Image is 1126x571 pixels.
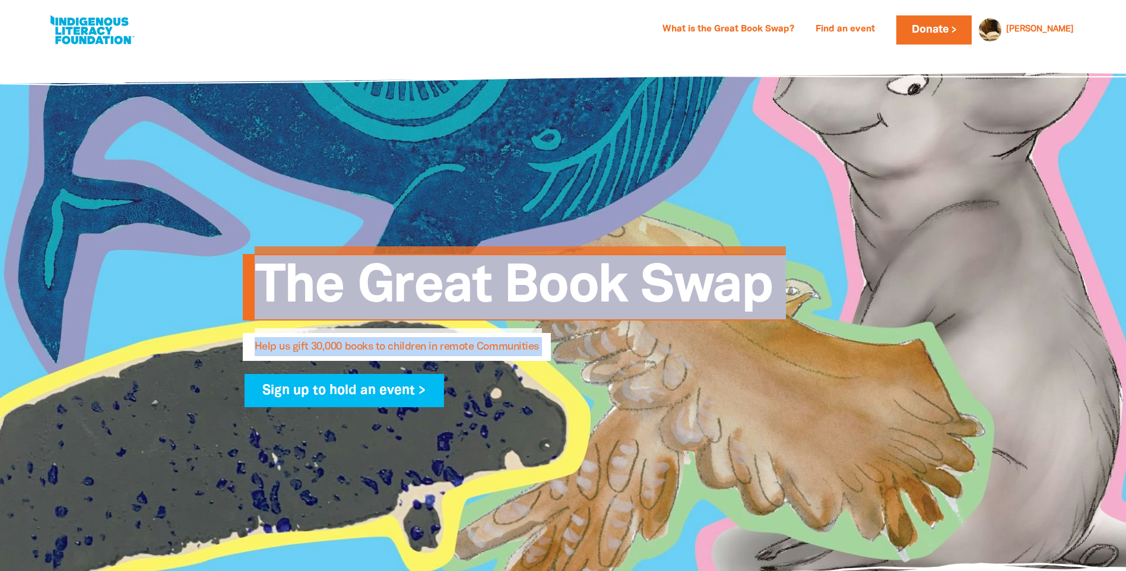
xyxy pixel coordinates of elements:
[655,20,801,39] a: What is the Great Book Swap?
[808,20,882,39] a: Find an event
[255,342,539,361] span: Help us gift 30,000 books to children in remote Communities
[255,263,773,321] span: The Great Book Swap
[245,374,445,407] a: Sign up to hold an event >
[896,15,971,45] a: Donate
[1006,26,1074,34] a: [PERSON_NAME]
